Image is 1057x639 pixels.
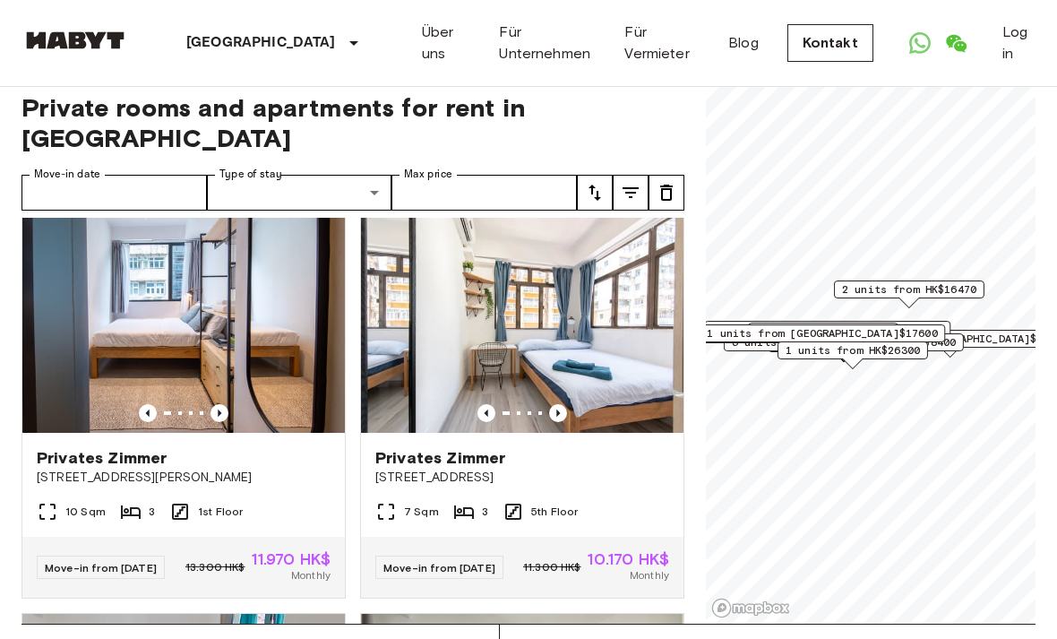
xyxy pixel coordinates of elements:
span: Private rooms and apartments for rent in [GEOGRAPHIC_DATA] [21,92,684,153]
span: 11.970 HK$ [252,551,331,567]
span: Monthly [291,567,331,583]
a: Log in [1002,22,1036,65]
div: Map marker [778,341,928,369]
span: 10.170 HK$ [588,551,669,567]
span: 7 Sqm [404,504,439,520]
a: Für Vermieter [624,22,700,65]
span: Move-in from [DATE] [45,561,157,574]
span: 3 [482,504,488,520]
a: Über uns [422,22,471,65]
span: Privates Zimmer [375,447,505,469]
span: Privates Zimmer [37,447,167,469]
div: Map marker [704,321,950,349]
span: 1 units from HK$10170 [756,324,890,340]
span: 2 units from [GEOGRAPHIC_DATA]$16000 [712,322,942,338]
a: Für Unternehmen [499,22,596,65]
button: tune [613,175,649,211]
div: Map marker [699,324,945,352]
a: Open WeChat [938,25,974,61]
a: Mapbox logo [711,598,790,618]
button: tune [577,175,613,211]
img: Marketing picture of unit HK-01-009-001-02 [361,218,683,433]
p: [GEOGRAPHIC_DATA] [186,32,336,54]
label: Move-in date [34,167,100,182]
span: [STREET_ADDRESS][PERSON_NAME] [37,469,331,487]
span: 2 units from HK$16470 [842,281,976,298]
span: Monthly [630,567,669,583]
span: Move-in from [DATE] [383,561,495,574]
a: Blog [728,32,759,54]
span: 3 [149,504,155,520]
span: 1 units from HK$26300 [786,342,920,358]
button: Previous image [477,404,495,422]
span: 5 units from [GEOGRAPHIC_DATA]$8400 [732,334,956,350]
a: Marketing picture of unit HK-01-046-001-02Previous imagePrevious imagePrivates Zimmer[STREET_ADDR... [21,217,346,599]
button: Previous image [211,404,228,422]
input: Choose date [21,175,207,211]
img: Marketing picture of unit HK-01-046-001-02 [22,218,345,433]
div: Map marker [748,323,898,350]
button: tune [649,175,684,211]
button: Previous image [139,404,157,422]
span: 5th Floor [531,504,578,520]
span: 10 Sqm [65,504,106,520]
a: Open WhatsApp [902,25,938,61]
span: 13.300 HK$ [185,559,245,575]
img: Habyt [21,31,129,49]
label: Type of stay [219,167,282,182]
a: Kontakt [787,24,873,62]
label: Max price [404,167,452,182]
div: Map marker [834,281,984,308]
a: Marketing picture of unit HK-01-009-001-02Previous imagePrevious imagePrivates Zimmer[STREET_ADDR... [360,217,684,599]
span: [STREET_ADDRESS] [375,469,669,487]
span: 1st Floor [198,504,243,520]
span: 1 units from [GEOGRAPHIC_DATA]$17600 [707,325,937,341]
div: Map marker [724,333,964,361]
span: 11.300 HK$ [523,559,581,575]
button: Previous image [549,404,567,422]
